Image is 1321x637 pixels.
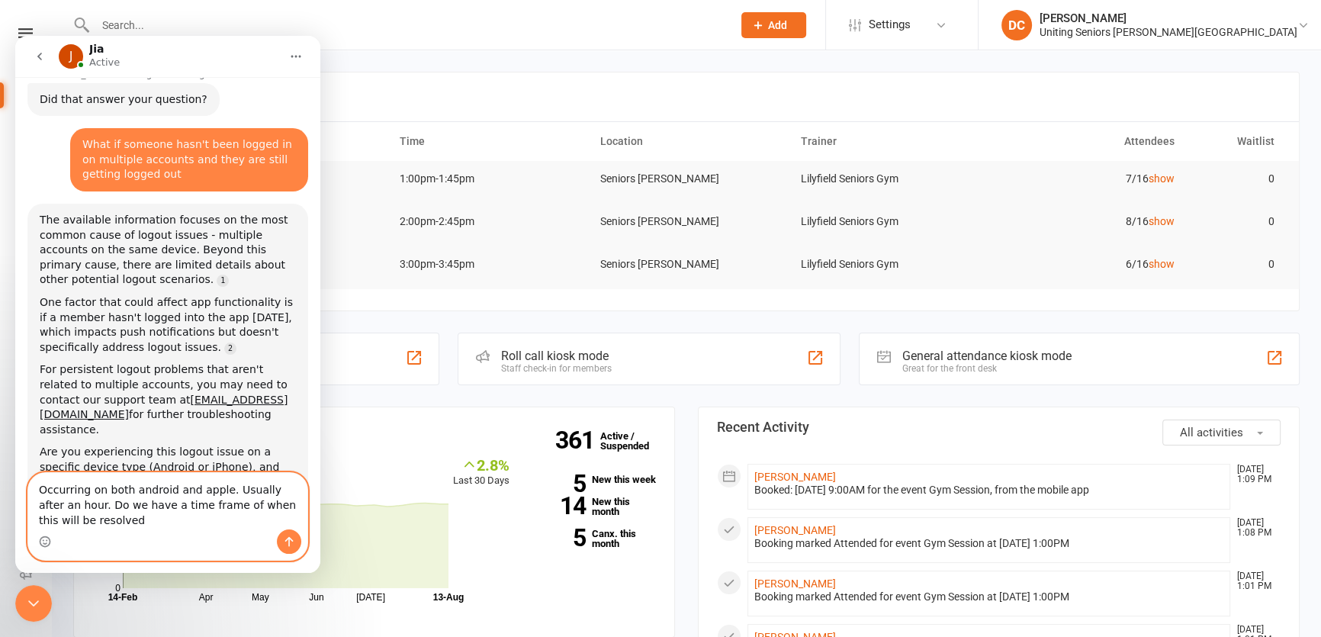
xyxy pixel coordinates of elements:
h3: Coming up [DATE] [91,89,1282,105]
div: Uniting Seniors [PERSON_NAME][GEOGRAPHIC_DATA] [1040,25,1297,39]
td: 0 [1188,204,1287,240]
iframe: Intercom live chat [15,36,320,573]
a: 5New this week [532,475,656,484]
a: show [1148,215,1174,227]
div: Roll call kiosk mode [501,349,612,363]
td: Lilyfield Seniors Gym [786,204,987,240]
a: 361Active / Suspended [600,420,667,462]
button: Send a message… [262,494,286,518]
div: Booked: [DATE] 9:00AM for the event Gym Session, from the mobile app [754,484,1223,497]
strong: 5 [532,472,586,495]
div: Booking marked Attended for event Gym Session at [DATE] 1:00PM [754,590,1223,603]
div: Are you experiencing this logout issue on a specific device type (Android or iPhone), and does it... [24,409,281,468]
a: [PERSON_NAME] [754,471,836,483]
a: [PERSON_NAME] [754,577,836,590]
iframe: Intercom live chat [15,585,52,622]
div: What if someone hasn't been logged in on multiple accounts and they are still getting logged out [67,101,281,146]
a: Source reference 142963: [201,239,214,251]
td: 6/16 [987,246,1188,282]
time: [DATE] 1:08 PM [1229,518,1280,538]
button: Add [741,12,806,38]
td: 1:00pm-1:45pm [386,161,587,197]
td: Seniors [PERSON_NAME] [586,161,786,197]
a: show [1148,258,1174,270]
th: Attendees [987,122,1188,161]
button: Emoji picker [24,500,36,512]
a: Roll call kiosk mode [20,558,51,593]
time: [DATE] 1:09 PM [1229,465,1280,484]
a: Source reference 5303612: [209,307,221,319]
div: Toby says… [12,168,293,491]
div: Great for the front desk [902,363,1072,374]
div: What if someone hasn't been logged in on multiple accounts and they are still getting logged out [55,92,293,156]
td: 0 [1188,161,1287,197]
div: The available information focuses on the most common cause of logout issues - multiple accounts o... [12,168,293,478]
td: 2:00pm-2:45pm [386,204,587,240]
strong: 361 [555,429,600,452]
div: Did that answer your question? [24,56,192,72]
th: Trainer [786,122,987,161]
div: Staff check-in for members [501,363,612,374]
h3: Members [92,420,656,435]
div: DC [1001,10,1032,40]
td: Lilyfield Seniors Gym [786,246,987,282]
div: [PERSON_NAME] [1040,11,1297,25]
a: show [1148,172,1174,185]
a: 5Canx. this month [532,529,656,549]
div: Last 30 Days [453,456,509,489]
div: For persistent logout problems that aren't related to multiple accounts, you may need to contact ... [24,327,281,401]
time: [DATE] 1:01 PM [1229,571,1280,591]
div: Damian says… [12,92,293,168]
div: General attendance kiosk mode [902,349,1072,363]
h3: Recent Activity [717,420,1281,435]
td: 3:00pm-3:45pm [386,246,587,282]
th: Location [586,122,786,161]
td: 8/16 [987,204,1188,240]
th: Waitlist [1188,122,1287,161]
td: Seniors [PERSON_NAME] [586,246,786,282]
button: All activities [1162,420,1281,446]
td: 7/16 [987,161,1188,197]
div: One factor that could affect app functionality is if a member hasn't logged into the app [DATE], ... [24,259,281,319]
td: 0 [1188,246,1287,282]
div: 2.8% [453,456,509,473]
a: 14New this month [532,497,656,516]
input: Search... [91,14,722,36]
strong: 14 [532,494,586,517]
div: The available information focuses on the most common cause of logout issues - multiple accounts o... [24,177,281,252]
span: Settings [869,8,911,42]
a: [PERSON_NAME] [754,524,836,536]
td: Lilyfield Seniors Gym [786,161,987,197]
strong: 5 [532,526,586,549]
th: Time [386,122,587,161]
textarea: Message… [13,437,292,494]
td: Seniors [PERSON_NAME] [586,204,786,240]
span: All activities [1180,426,1243,439]
span: Add [768,19,787,31]
div: Booking marked Attended for event Gym Session at [DATE] 1:00PM [754,537,1223,550]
